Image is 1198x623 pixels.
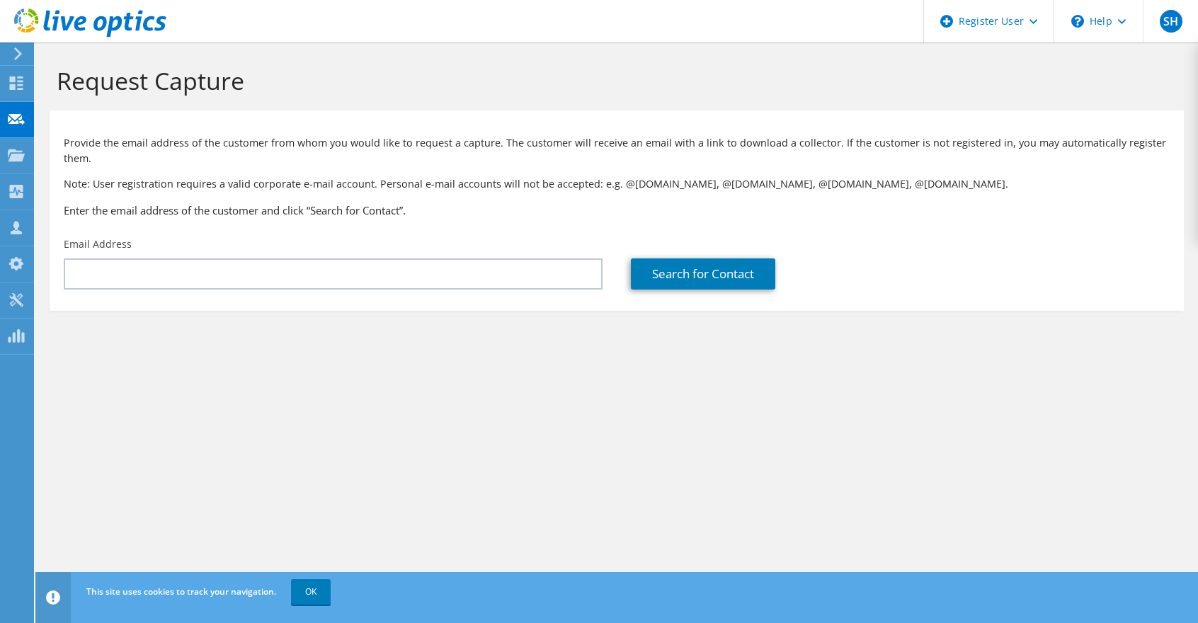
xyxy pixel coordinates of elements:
span: This site uses cookies to track your navigation. [86,585,276,598]
label: Email Address [64,237,132,251]
svg: \n [1071,15,1084,28]
p: Note: User registration requires a valid corporate e-mail account. Personal e-mail accounts will ... [64,176,1170,192]
a: OK [291,579,331,605]
p: Provide the email address of the customer from whom you would like to request a capture. The cust... [64,135,1170,166]
h3: Enter the email address of the customer and click “Search for Contact”. [64,202,1170,218]
h1: Request Capture [57,66,1170,96]
a: Search for Contact [631,258,775,290]
span: SH [1160,10,1182,33]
